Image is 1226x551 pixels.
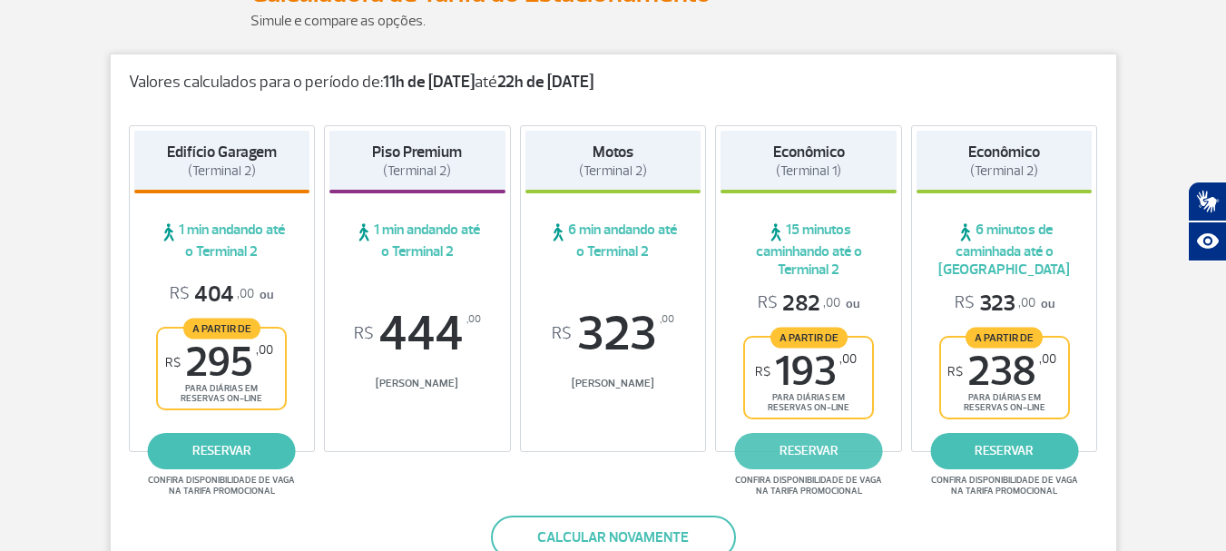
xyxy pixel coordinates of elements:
span: (Terminal 1) [776,162,841,180]
sup: ,00 [1039,351,1056,367]
sup: ,00 [660,310,674,330]
strong: Motos [593,143,633,162]
strong: Econômico [968,143,1040,162]
span: para diárias em reservas on-line [956,392,1053,413]
strong: 11h de [DATE] [383,72,475,93]
span: [PERSON_NAME] [329,377,505,390]
sup: R$ [354,324,374,344]
span: A partir de [183,318,260,339]
span: (Terminal 2) [383,162,451,180]
span: 1 min andando até o Terminal 2 [134,221,310,261]
button: Abrir tradutor de língua de sinais. [1188,182,1226,221]
a: reservar [148,433,296,469]
strong: Edifício Garagem [167,143,277,162]
span: A partir de [770,327,848,348]
span: 238 [947,351,1056,392]
sup: ,00 [256,342,273,358]
span: para diárias em reservas on-line [173,383,270,404]
span: 323 [525,310,701,359]
span: 404 [170,280,254,309]
span: 15 minutos caminhando até o Terminal 2 [721,221,897,279]
p: Valores calculados para o período de: até [129,73,1098,93]
sup: R$ [165,355,181,370]
span: 1 min andando até o Terminal 2 [329,221,505,261]
p: Simule e compare as opções. [250,10,976,32]
sup: R$ [552,324,572,344]
sup: R$ [755,364,770,379]
span: Confira disponibilidade de vaga na tarifa promocional [928,475,1081,497]
p: ou [955,290,1054,318]
strong: 22h de [DATE] [497,72,593,93]
span: 193 [755,351,857,392]
span: [PERSON_NAME] [525,377,701,390]
div: Plugin de acessibilidade da Hand Talk. [1188,182,1226,261]
strong: Econômico [773,143,845,162]
span: (Terminal 2) [970,162,1038,180]
span: (Terminal 2) [188,162,256,180]
span: (Terminal 2) [579,162,647,180]
sup: ,00 [466,310,481,330]
sup: R$ [947,364,963,379]
span: para diárias em reservas on-line [760,392,857,413]
sup: ,00 [839,351,857,367]
span: 282 [758,290,840,318]
span: 295 [165,342,273,383]
p: ou [758,290,859,318]
span: 323 [955,290,1035,318]
button: Abrir recursos assistivos. [1188,221,1226,261]
span: Confira disponibilidade de vaga na tarifa promocional [145,475,298,497]
p: ou [170,280,273,309]
span: Confira disponibilidade de vaga na tarifa promocional [732,475,885,497]
strong: Piso Premium [372,143,462,162]
a: reservar [930,433,1078,469]
span: 6 minutos de caminhada até o [GEOGRAPHIC_DATA] [917,221,1093,279]
span: 6 min andando até o Terminal 2 [525,221,701,261]
span: 444 [329,310,505,359]
span: A partir de [966,327,1043,348]
a: reservar [735,433,883,469]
